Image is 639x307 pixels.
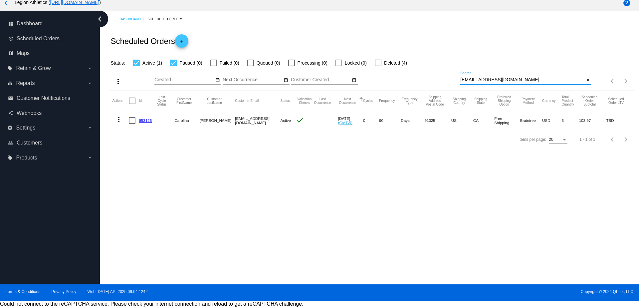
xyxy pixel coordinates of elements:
i: people_outline [8,140,13,146]
button: Previous page [606,75,619,88]
mat-cell: CA [473,111,494,130]
span: Scheduled Orders [17,36,60,42]
span: Paused (0) [179,59,202,67]
i: dashboard [8,21,13,26]
button: Next page [619,75,633,88]
span: Copyright © 2024 QPilot, LLC [325,289,633,294]
button: Change sorting for CurrencyIso [542,99,556,103]
i: chevron_left [95,14,105,24]
a: Scheduled Orders [147,14,189,24]
a: Dashboard [119,14,147,24]
i: arrow_drop_down [87,66,93,71]
button: Change sorting for CustomerLastName [200,97,229,105]
span: Customer Notifications [17,95,70,101]
input: Customer Created [291,77,351,83]
span: Settings [16,125,35,131]
a: Terms & Conditions [6,289,40,294]
mat-cell: Free Shipping [494,111,520,130]
a: (GMT-5) [338,121,352,125]
input: Search [460,77,584,83]
mat-icon: add [178,39,186,47]
button: Change sorting for ShippingPostcode [424,95,445,106]
mat-header-cell: Actions [112,91,129,111]
span: Failed (0) [220,59,239,67]
mat-header-cell: Total Product Quantity [562,91,579,111]
i: arrow_drop_down [87,155,93,160]
span: Locked (0) [345,59,367,67]
span: 20 [549,137,553,142]
button: Change sorting for PaymentMethod.Type [520,97,536,105]
mat-cell: US [451,111,473,130]
mat-cell: [EMAIL_ADDRESS][DOMAIN_NAME] [235,111,280,130]
i: map [8,51,13,56]
button: Change sorting for Frequency [379,99,395,103]
mat-cell: USD [542,111,562,130]
span: Dashboard [17,21,43,27]
a: update Scheduled Orders [8,33,93,44]
button: Change sorting for CustomerEmail [235,99,259,103]
a: people_outline Customers [8,138,93,148]
i: arrow_drop_down [87,125,93,131]
mat-cell: Braintree [520,111,542,130]
a: email Customer Notifications [8,93,93,104]
a: dashboard Dashboard [8,18,93,29]
span: Processing (0) [298,59,327,67]
mat-cell: [DATE] [338,111,363,130]
button: Change sorting for Status [280,99,290,103]
button: Change sorting for Id [139,99,141,103]
button: Change sorting for Cycles [363,99,373,103]
button: Previous page [606,133,619,146]
mat-cell: 91325 [424,111,451,130]
a: Privacy Policy [52,289,77,294]
mat-cell: 103.97 [579,111,606,130]
button: Change sorting for CustomerFirstName [174,97,193,105]
button: Change sorting for LifetimeValue [606,97,626,105]
mat-icon: close [586,78,590,83]
mat-cell: 90 [379,111,401,130]
div: Items per page: [519,137,546,142]
button: Change sorting for FrequencyType [401,97,418,105]
input: Created [154,77,214,83]
span: Active [280,118,291,123]
span: Queued (0) [257,59,280,67]
a: Web:[DATE] API:2025.09.04.1242 [88,289,148,294]
mat-cell: TBD [606,111,632,130]
mat-icon: date_range [215,78,220,83]
i: equalizer [7,81,13,86]
a: share Webhooks [8,108,93,119]
span: Deleted (4) [384,59,407,67]
i: local_offer [7,66,13,71]
mat-icon: more_vert [115,116,123,124]
span: Reports [16,80,35,86]
button: Change sorting for NextOccurrenceUtc [338,97,357,105]
mat-icon: more_vert [114,78,122,86]
mat-cell: [PERSON_NAME] [200,111,235,130]
button: Change sorting for LastProcessingCycleId [155,95,168,106]
mat-select: Items per page: [549,138,567,142]
a: map Maps [8,48,93,59]
mat-cell: 0 [363,111,379,130]
i: update [8,36,13,41]
h2: Scheduled Orders [110,34,188,48]
mat-cell: Days [401,111,424,130]
mat-cell: Carolina [174,111,199,130]
button: Change sorting for PreferredShippingOption [494,95,514,106]
a: 953126 [139,118,152,123]
mat-icon: date_range [352,78,356,83]
span: Customers [17,140,42,146]
span: Webhooks [17,110,42,116]
button: Change sorting for ShippingState [473,97,488,105]
i: email [8,96,13,101]
mat-header-cell: Validation Checks [296,91,313,111]
button: Next page [619,133,633,146]
mat-icon: date_range [284,78,288,83]
input: Next Occurrence [223,77,283,83]
span: Maps [17,50,30,56]
i: arrow_drop_down [87,81,93,86]
i: share [8,111,13,116]
mat-cell: 3 [562,111,579,130]
button: Change sorting for ShippingCountry [451,97,467,105]
mat-icon: check [296,116,304,124]
span: Status: [110,60,125,66]
i: local_offer [7,155,13,160]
